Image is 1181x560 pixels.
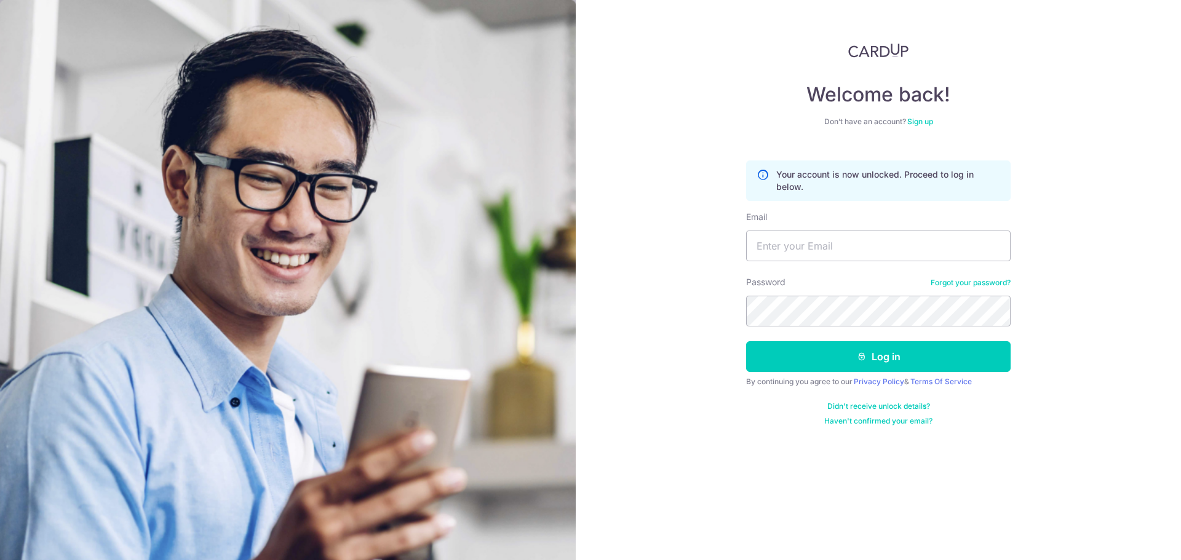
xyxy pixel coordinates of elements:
[824,416,932,426] a: Haven't confirmed your email?
[746,117,1011,127] div: Don’t have an account?
[907,117,933,126] a: Sign up
[746,211,767,223] label: Email
[746,377,1011,387] div: By continuing you agree to our &
[910,377,972,386] a: Terms Of Service
[746,231,1011,261] input: Enter your Email
[931,278,1011,288] a: Forgot your password?
[854,377,904,386] a: Privacy Policy
[746,276,785,288] label: Password
[746,341,1011,372] button: Log in
[827,401,930,411] a: Didn't receive unlock details?
[776,168,1000,193] p: Your account is now unlocked. Proceed to log in below.
[746,82,1011,107] h4: Welcome back!
[848,43,909,58] img: CardUp Logo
